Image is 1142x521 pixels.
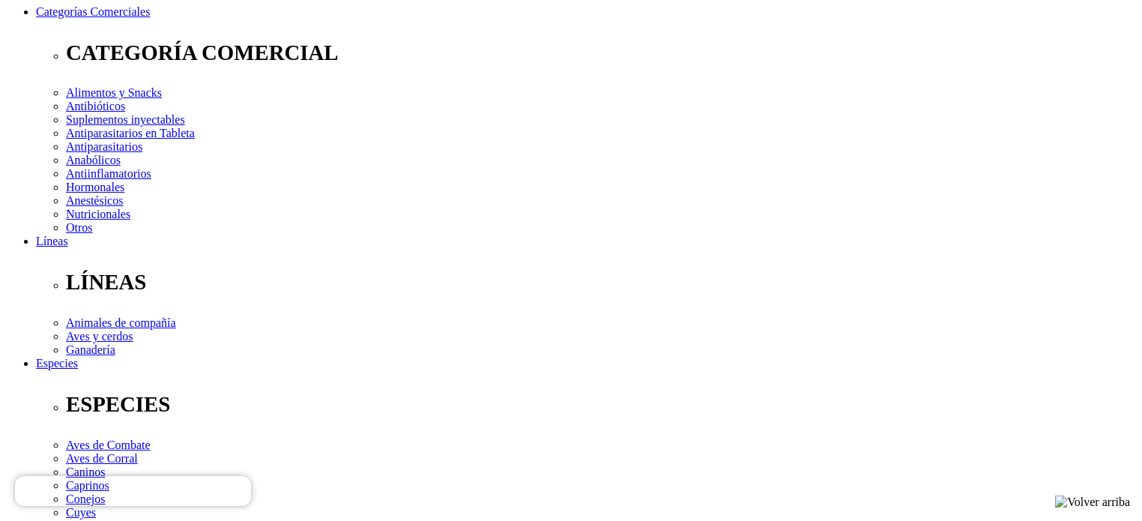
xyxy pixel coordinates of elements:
a: Otros [66,221,93,234]
a: Caninos [66,466,105,478]
a: Hormonales [66,181,124,193]
a: Líneas [36,235,68,247]
a: Aves y cerdos [66,330,133,343]
a: Antibióticos [66,100,125,112]
a: Animales de compañía [66,316,176,329]
a: Antiinflamatorios [66,167,151,180]
a: Ganadería [66,343,115,356]
a: Aves de Combate [66,439,151,451]
a: Antiparasitarios [66,140,142,153]
a: Aves de Corral [66,452,138,465]
img: Volver arriba [1055,496,1130,509]
a: Categorías Comerciales [36,5,150,18]
a: Alimentos y Snacks [66,86,162,99]
a: Especies [36,357,78,370]
a: Anabólicos [66,154,121,166]
p: LÍNEAS [66,270,1136,295]
a: Antiparasitarios en Tableta [66,127,195,139]
a: Nutricionales [66,208,130,220]
a: Cuyes [66,506,96,519]
a: Anestésicos [66,194,123,207]
p: CATEGORÍA COMERCIAL [66,40,1136,65]
a: Suplementos inyectables [66,113,185,126]
p: ESPECIES [66,392,1136,417]
iframe: Brevo live chat [15,476,251,506]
